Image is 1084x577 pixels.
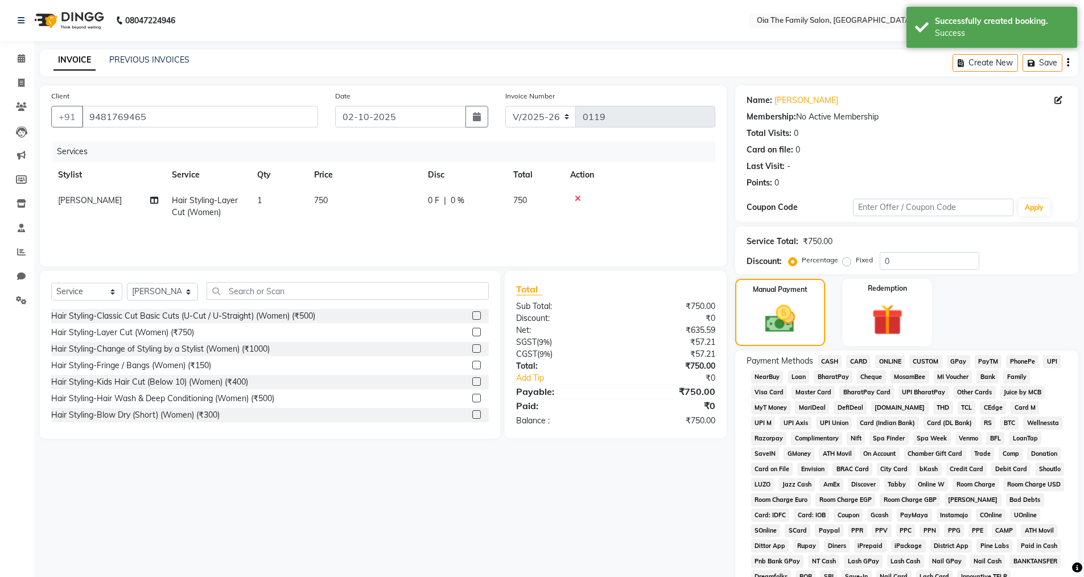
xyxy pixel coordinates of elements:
[848,478,880,491] span: Discover
[871,401,929,414] span: [DOMAIN_NAME]
[916,463,942,476] span: bKash
[616,399,724,413] div: ₹0
[991,463,1031,476] span: Debit Card
[51,106,83,127] button: +91
[920,524,939,537] span: PPN
[563,162,715,188] th: Action
[508,360,616,372] div: Total:
[868,283,907,294] label: Redemption
[1035,463,1064,476] span: Shoutlo
[970,555,1005,568] span: Nail Cash
[847,432,865,445] span: Nift
[780,417,811,430] span: UPI Axis
[976,509,1005,522] span: COnline
[508,372,633,384] a: Add Tip
[819,447,855,460] span: ATH Movil
[508,415,616,427] div: Balance :
[862,300,913,339] img: _gift.svg
[314,195,328,205] span: 750
[751,401,791,414] span: MyT Money
[51,360,211,372] div: Hair Styling-Fringe / Bangs (Women) (₹150)
[82,106,318,127] input: Search by Name/Mobile/Email/Code
[539,337,550,347] span: 9%
[172,195,238,217] span: Hair Styling-Layer Cut (Women)
[508,348,616,360] div: ( )
[896,524,916,537] span: PPC
[788,370,809,384] span: Loan
[53,50,96,71] a: INVOICE
[125,5,175,36] b: 08047224946
[751,370,784,384] span: NearBuy
[747,355,813,367] span: Payment Methods
[887,555,924,568] span: Lash Cash
[980,417,996,430] span: RS
[877,463,912,476] span: City Card
[898,386,949,399] span: UPI BharatPay
[51,327,194,339] div: Hair Styling-Layer Cut (Women) (₹750)
[856,417,919,430] span: Card (Indian Bank)
[1000,417,1019,430] span: BTC
[516,349,537,359] span: CGST
[914,478,949,491] span: Online W
[1006,355,1038,368] span: PhonePe
[616,385,724,398] div: ₹750.00
[506,162,563,188] th: Total
[751,509,790,522] span: Card: IDFC
[875,355,905,368] span: ONLINE
[980,401,1006,414] span: CEdge
[856,255,873,265] label: Fixed
[937,509,972,522] span: Instamojo
[58,195,122,205] span: [PERSON_NAME]
[747,111,1067,123] div: No Active Membership
[747,177,772,189] div: Points:
[971,447,995,460] span: Trade
[794,509,829,522] span: Card: IOB
[1010,509,1040,522] span: UOnline
[634,372,724,384] div: ₹0
[508,336,616,348] div: ( )
[934,370,972,384] span: MI Voucher
[165,162,250,188] th: Service
[778,478,815,491] span: Jazz Cash
[891,539,926,553] span: iPackage
[953,54,1018,72] button: Create New
[814,370,852,384] span: BharatPay
[834,401,867,414] span: DefiDeal
[747,255,782,267] div: Discount:
[954,386,996,399] span: Other Cards
[808,555,839,568] span: NT Cash
[839,386,894,399] span: BharatPay Card
[756,302,805,336] img: _cash.svg
[935,27,1069,39] div: Success
[616,336,724,348] div: ₹57.21
[1003,370,1030,384] span: Family
[1023,54,1062,72] button: Save
[616,348,724,360] div: ₹57.21
[986,432,1004,445] span: BFL
[747,160,785,172] div: Last Visit:
[819,478,843,491] span: AmEx
[869,432,909,445] span: Spa Finder
[616,312,724,324] div: ₹0
[51,393,274,405] div: Hair Styling-Hair Wash & Deep Conditioning (Women) (₹500)
[508,312,616,324] div: Discount:
[976,370,999,384] span: Bank
[796,144,800,156] div: 0
[968,524,987,537] span: PPE
[1011,401,1039,414] span: Card M
[834,509,863,522] span: Coupon
[616,300,724,312] div: ₹750.00
[250,162,307,188] th: Qty
[935,15,1069,27] div: Successfully created booking.
[747,144,793,156] div: Card on file:
[947,355,970,368] span: GPay
[207,282,489,300] input: Search or Scan
[421,162,506,188] th: Disc
[795,401,829,414] span: MariDeal
[451,195,464,207] span: 0 %
[51,343,270,355] div: Hair Styling-Change of Styling by a Stylist (Women) (₹1000)
[976,539,1012,553] span: Pine Labs
[815,493,875,506] span: Room Charge EGP
[792,386,835,399] span: Master Card
[891,370,929,384] span: MosamBee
